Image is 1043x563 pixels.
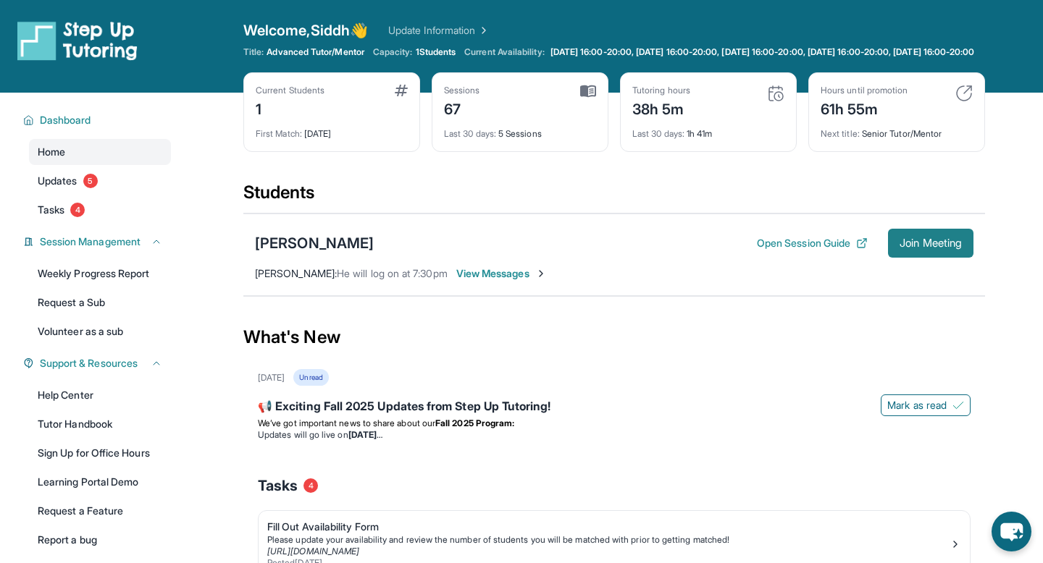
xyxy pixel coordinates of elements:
[29,261,171,287] a: Weekly Progress Report
[258,372,285,384] div: [DATE]
[267,46,364,58] span: Advanced Tutor/Mentor
[632,85,690,96] div: Tutoring hours
[258,397,971,418] div: 📢 Exciting Fall 2025 Updates from Step Up Tutoring!
[38,145,65,159] span: Home
[267,520,950,534] div: Fill Out Availability Form
[29,498,171,524] a: Request a Feature
[29,382,171,408] a: Help Center
[444,119,596,140] div: 5 Sessions
[38,174,78,188] span: Updates
[267,534,950,546] div: Please update your availability and review the number of students you will be matched with prior ...
[267,546,359,556] a: [URL][DOMAIN_NAME]
[34,356,162,371] button: Support & Resources
[388,23,490,38] a: Update Information
[475,23,490,38] img: Chevron Right
[40,234,141,249] span: Session Management
[821,128,860,139] span: Next title :
[40,356,138,371] span: Support & Resources
[34,113,162,127] button: Dashboard
[293,369,328,386] div: Unread
[821,119,973,140] div: Senior Tutor/Mentor
[243,46,264,58] span: Title:
[29,289,171,316] a: Request a Sub
[900,239,962,247] span: Join Meeting
[255,233,374,253] div: [PERSON_NAME]
[256,119,408,140] div: [DATE]
[29,139,171,165] a: Home
[34,234,162,249] button: Session Management
[444,85,480,96] div: Sessions
[395,85,408,96] img: card
[580,85,596,98] img: card
[258,429,971,441] li: Updates will go live on
[632,119,784,140] div: 1h 41m
[464,46,544,58] span: Current Availability:
[348,429,382,440] strong: [DATE]
[632,96,690,119] div: 38h 5m
[256,96,324,119] div: 1
[888,229,973,258] button: Join Meeting
[373,46,413,58] span: Capacity:
[29,197,171,223] a: Tasks4
[40,113,91,127] span: Dashboard
[29,527,171,553] a: Report a bug
[29,318,171,344] a: Volunteer as a sub
[821,85,908,96] div: Hours until promotion
[767,85,784,102] img: card
[29,411,171,437] a: Tutor Handbook
[337,267,448,279] span: He will log on at 7:30pm
[258,475,298,496] span: Tasks
[243,305,985,369] div: What's New
[456,266,547,281] span: View Messages
[255,267,337,279] span: [PERSON_NAME] :
[29,440,171,466] a: Sign Up for Office Hours
[256,128,302,139] span: First Match :
[303,478,318,493] span: 4
[416,46,456,58] span: 1 Students
[243,20,368,41] span: Welcome, Siddh 👋
[83,174,98,188] span: 5
[550,46,975,58] span: [DATE] 16:00-20:00, [DATE] 16:00-20:00, [DATE] 16:00-20:00, [DATE] 16:00-20:00, [DATE] 16:00-20:00
[821,96,908,119] div: 61h 55m
[29,168,171,194] a: Updates5
[757,236,868,250] button: Open Session Guide
[38,203,64,217] span: Tasks
[881,394,971,416] button: Mark as read
[444,128,496,139] span: Last 30 days :
[256,85,324,96] div: Current Students
[952,399,964,411] img: Mark as read
[548,46,978,58] a: [DATE] 16:00-20:00, [DATE] 16:00-20:00, [DATE] 16:00-20:00, [DATE] 16:00-20:00, [DATE] 16:00-20:00
[955,85,973,102] img: card
[444,96,480,119] div: 67
[535,268,547,279] img: Chevron-Right
[435,418,514,428] strong: Fall 2025 Program:
[17,20,138,61] img: logo
[887,398,947,412] span: Mark as read
[632,128,684,139] span: Last 30 days :
[243,181,985,213] div: Students
[70,203,85,217] span: 4
[258,418,435,428] span: We’ve got important news to share about our
[29,469,171,495] a: Learning Portal Demo
[992,512,1031,551] button: chat-button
